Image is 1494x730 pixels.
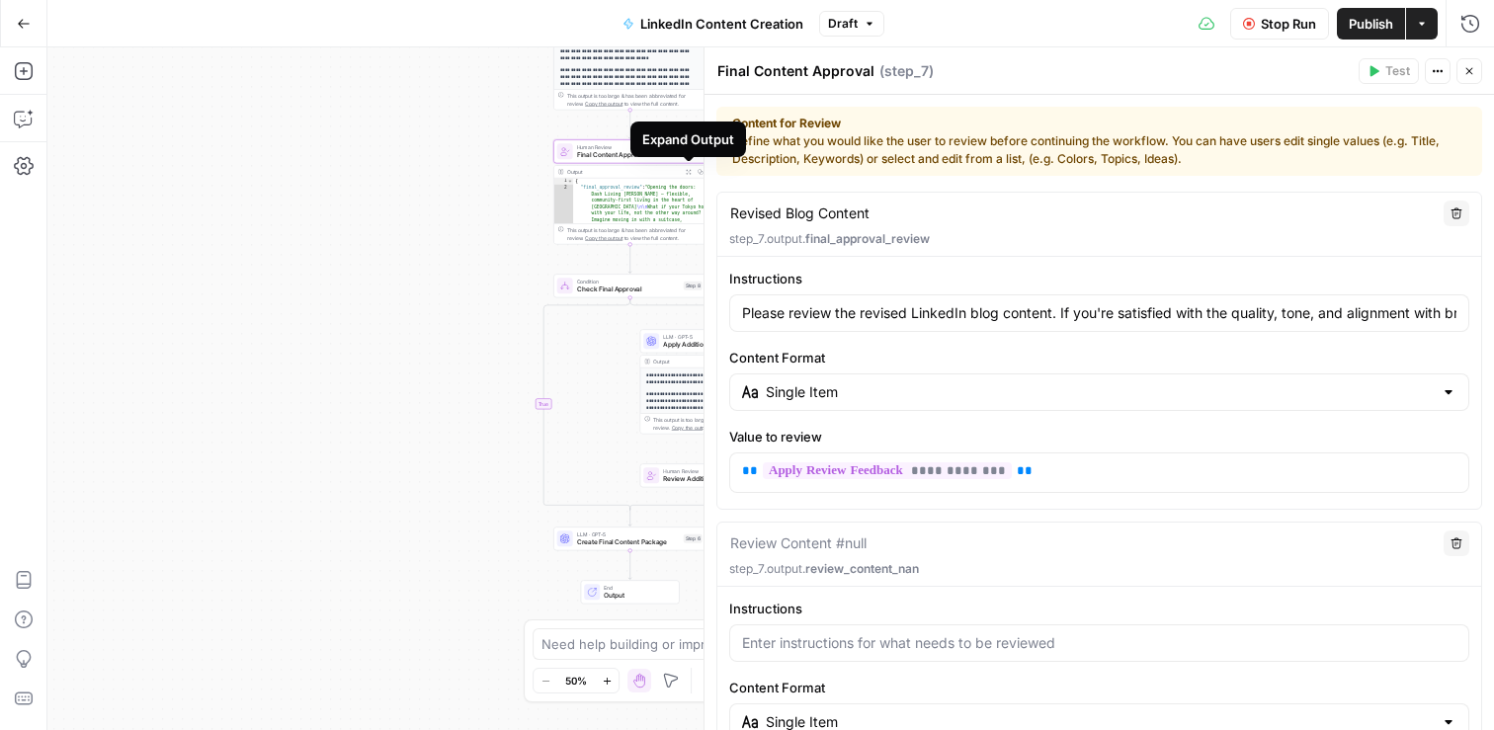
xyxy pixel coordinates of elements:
label: Instructions [729,599,1469,618]
span: Check Final Approval [577,284,680,294]
label: Content Format [729,348,1469,367]
button: LinkedIn Content Creation [611,8,815,40]
div: EndOutput [553,580,706,604]
div: Step 6 [684,534,703,543]
span: 50% [565,673,587,689]
span: Condition [577,278,680,285]
label: Instructions [729,269,1469,288]
div: Human ReviewFinal Content ApprovalStep 7Output{ "final_approval_review":"Opening the doors: Dash ... [553,139,706,244]
span: Apply Additional Feedback [663,340,766,350]
strong: Content for Review [732,115,1466,132]
div: Step 8 [684,282,703,290]
g: Edge from step_4 to step_7 [628,110,631,138]
span: final_approval_review [805,231,930,246]
span: Copy the output [585,235,622,241]
div: This output is too large & has been abbreviated for review. to view the full content. [567,226,703,242]
p: step_7.output. [729,230,1469,248]
input: Enter instructions for what needs to be reviewed [742,303,1456,323]
span: Output [604,591,671,601]
button: Draft [819,11,884,37]
span: Toggle code folding, rows 1 through 3 [567,178,573,185]
span: Human Review [663,467,764,475]
span: Stop Run [1261,14,1316,34]
label: Value to review [729,427,1469,446]
input: Enter instructions for what needs to be reviewed [742,633,1456,653]
textarea: Final Content Approval [717,61,874,81]
span: End [604,584,671,592]
span: Draft [828,15,858,33]
label: Content Format [729,678,1469,697]
span: Create Final Content Package [577,537,680,547]
div: Define what you would like the user to review before continuing the workflow. You can have users ... [732,115,1466,168]
g: Edge from step_7 to step_8 [628,244,631,273]
span: Copy the output [585,101,622,107]
g: Edge from step_8 to step_8-conditional-end [543,297,630,510]
span: Test [1385,62,1410,80]
span: Copy the output [672,425,709,431]
input: Single Item [766,382,1433,402]
div: Expand Output [642,129,734,149]
g: Edge from step_6 to end [628,550,631,579]
div: Output [653,358,766,365]
button: Publish [1337,8,1405,40]
div: 1 [554,178,574,185]
span: LLM · GPT-5 [663,333,766,341]
span: LinkedIn Content Creation [640,14,803,34]
div: This output is too large & has been abbreviated for review. to view the full content. [653,416,788,432]
span: ( step_7 ) [879,61,934,81]
span: Publish [1349,14,1393,34]
button: Test [1359,58,1419,84]
div: ConditionCheck Final ApprovalStep 8 [553,274,706,297]
p: step_7.output. [729,560,1469,578]
g: Edge from step_10 to step_8-conditional-end [630,487,717,510]
textarea: Revised Blog Content [730,203,870,223]
div: LLM · GPT-5Create Final Content PackageStep 6 [553,527,706,550]
div: Human ReviewReview Additional RevisionsStep 10 [640,463,793,487]
button: Stop Run [1230,8,1329,40]
div: Output [567,168,680,176]
span: Review Additional Revisions [663,474,764,484]
div: This output is too large & has been abbreviated for review. to view the full content. [567,92,703,108]
span: LLM · GPT-5 [577,530,680,538]
span: review_content_nan [805,561,919,576]
span: Final Content Approval [577,150,680,160]
g: Edge from step_8-conditional-end to step_6 [628,508,631,527]
span: Human Review [577,143,680,151]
